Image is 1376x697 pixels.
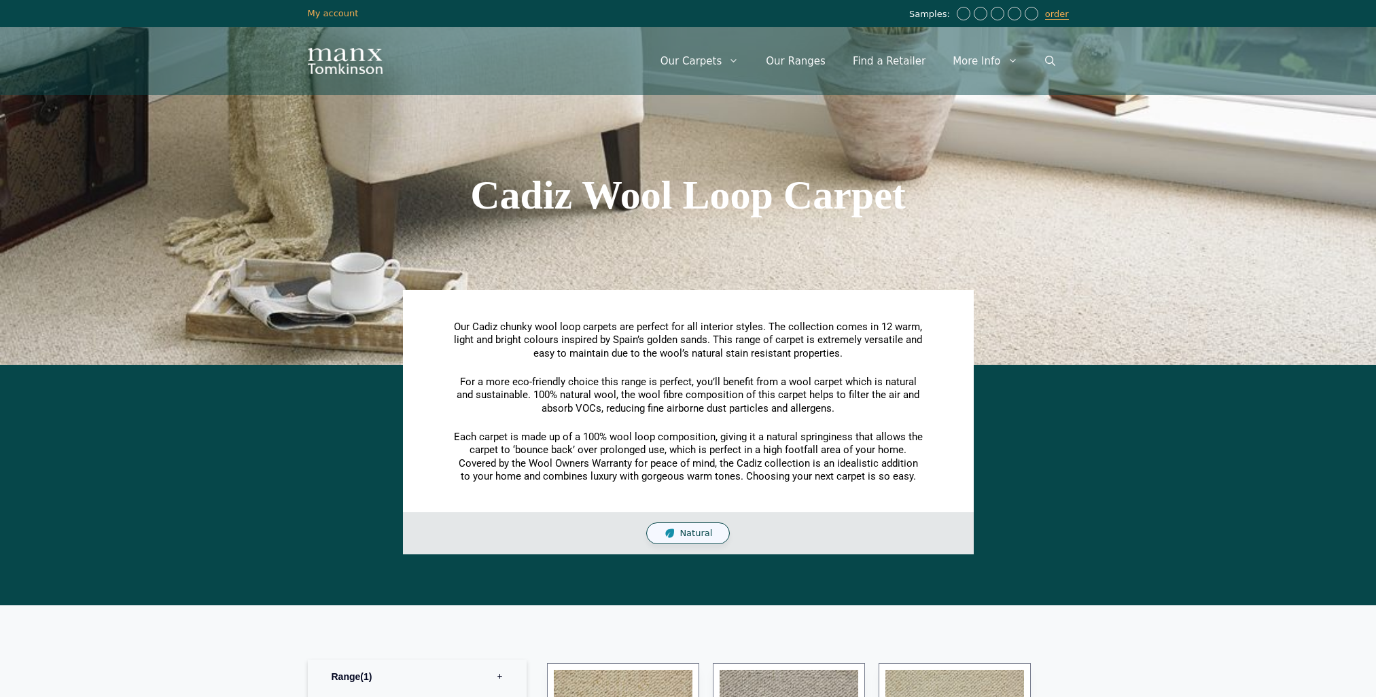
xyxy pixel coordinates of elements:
[909,9,953,20] span: Samples:
[680,528,712,539] span: Natural
[308,48,383,74] img: Manx Tomkinson
[647,41,753,82] a: Our Carpets
[360,671,372,682] span: 1
[454,321,922,359] span: Our Cadiz chunky wool loop carpets are perfect for all interior styles. The collection comes in 1...
[647,41,1069,82] nav: Primary
[1045,9,1069,20] a: order
[1031,41,1069,82] a: Open Search Bar
[308,8,359,18] a: My account
[454,376,923,416] p: For a more eco-friendly choice this range is perfect, you’ll benefit from a wool carpet which is ...
[454,431,923,484] p: Each carpet is made up of a 100% wool loop composition, giving it a natural springiness that allo...
[308,175,1069,215] h1: Cadiz Wool Loop Carpet
[752,41,839,82] a: Our Ranges
[318,660,516,694] label: Range
[939,41,1031,82] a: More Info
[839,41,939,82] a: Find a Retailer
